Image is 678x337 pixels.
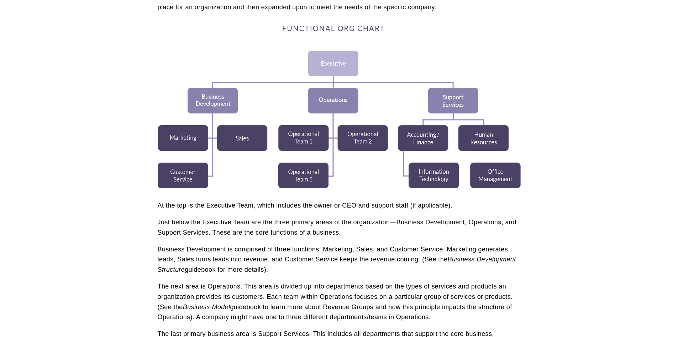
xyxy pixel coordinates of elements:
em: Business Model [183,303,230,311]
p: The next area is Operations. This area is divided up into departments based on the types of servi... [158,281,521,322]
p: Business Development is comprised of three functions: Marketing, Sales, and Customer Service. Mar... [158,244,521,275]
p: At the top is the Executive Team, which includes the owner or CEO and support staff (if applicable). [158,200,521,211]
p: Just below the Executive Team are the three primary areas of the organization—Business Developmen... [158,217,521,238]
